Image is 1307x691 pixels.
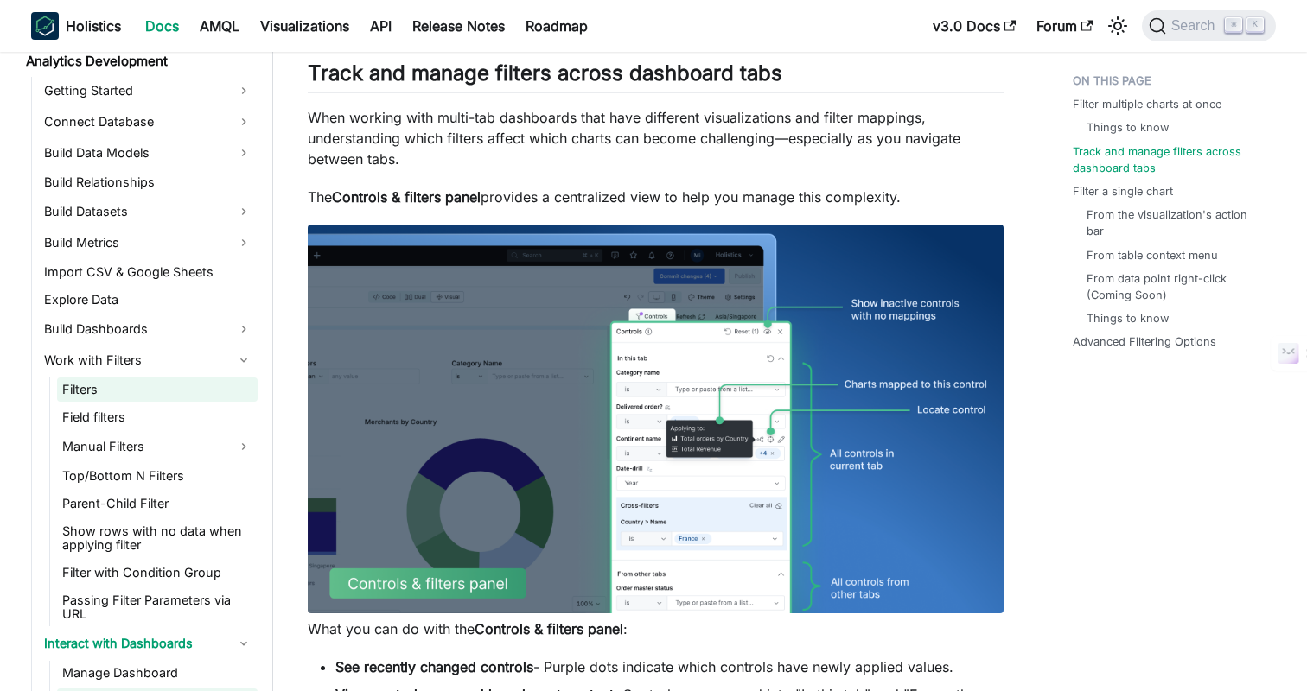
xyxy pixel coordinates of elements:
[1087,270,1259,303] a: From data point right-click (Coming Soon)
[335,658,533,675] strong: See recently changed controls
[402,12,515,40] a: Release Notes
[39,229,258,257] a: Build Metrics
[360,12,402,40] a: API
[1073,143,1266,176] a: Track and manage filters across dashboard tabs
[57,433,258,460] a: Manual Filters
[332,188,481,206] strong: Controls & filters panel
[66,16,121,36] b: Holistics
[189,12,250,40] a: AMQL
[1073,333,1216,350] a: Advanced Filtering Options
[135,12,189,40] a: Docs
[31,12,59,40] img: Holistics
[1225,17,1242,33] kbd: ⌘
[39,260,258,284] a: Import CSV & Google Sheets
[39,288,258,312] a: Explore Data
[57,661,258,685] a: Manage Dashboard
[1087,247,1218,263] a: From table context menu
[57,377,258,402] a: Filters
[1246,17,1264,33] kbd: K
[39,630,258,657] a: Interact with Dashboards
[475,620,623,637] strong: Controls & filters panel
[1166,18,1226,34] span: Search
[335,656,1004,677] li: - Purple dots indicate which controls have newly applied values.
[1142,10,1276,41] button: Search (Command+K)
[1104,12,1132,40] button: Switch between dark and light mode (currently light mode)
[31,12,121,40] a: HolisticsHolistics
[21,49,258,73] a: Analytics Development
[39,139,258,167] a: Build Data Models
[515,12,598,40] a: Roadmap
[14,52,273,691] nav: Docs sidebar
[308,60,1004,93] h2: Track and manage filters across dashboard tabs
[1087,310,1169,326] a: Things to know
[250,12,360,40] a: Visualizations
[57,491,258,516] a: Parent-Child Filter
[1073,183,1173,200] a: Filter a single chart
[57,519,258,557] a: Show rows with no data when applying filter
[922,12,1026,40] a: v3.0 Docs
[57,405,258,429] a: Field filters
[39,170,258,194] a: Build Relationships
[308,618,1004,639] p: What you can do with the :
[1087,119,1169,136] a: Things to know
[1087,206,1259,239] a: From the visualization's action bar
[57,588,258,626] a: Passing Filter Parameters via URL
[39,77,258,105] a: Getting Started
[39,108,258,136] a: Connect Database
[39,198,258,225] a: Build Datasets
[39,315,258,343] a: Build Dashboards
[1026,12,1103,40] a: Forum
[39,346,258,374] a: Work with Filters
[57,561,258,585] a: Filter with Condition Group
[308,187,1004,207] p: The provides a centralized view to help you manage this complexity.
[1073,96,1221,112] a: Filter multiple charts at once
[308,107,1004,169] p: When working with multi-tab dashboards that have different visualizations and filter mappings, un...
[57,464,258,488] a: Top/Bottom N Filters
